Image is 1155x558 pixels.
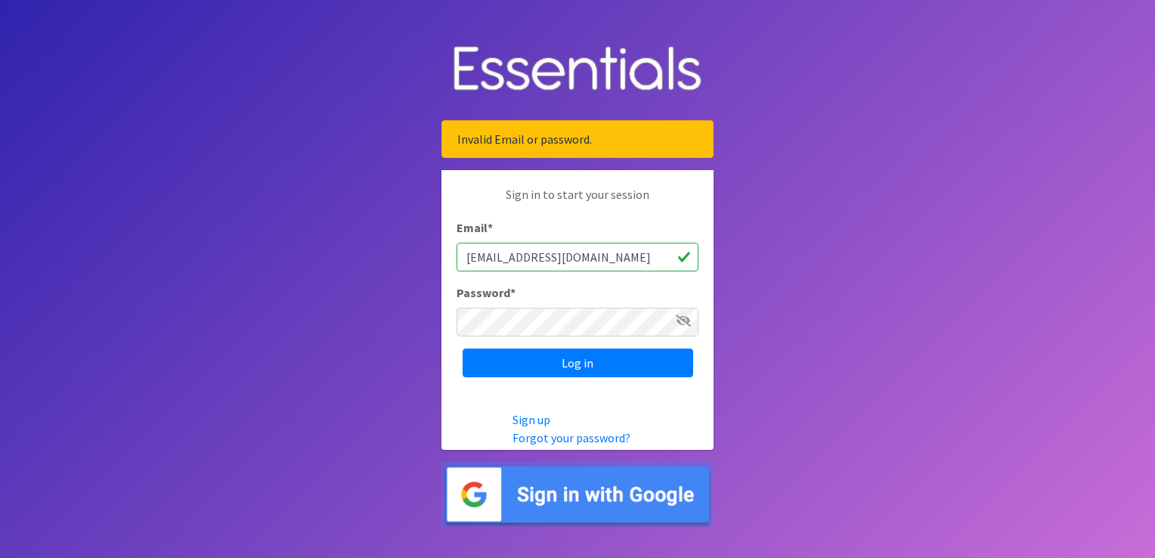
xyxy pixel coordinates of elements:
img: Sign in with Google [441,462,714,528]
label: Password [457,284,516,302]
label: Email [457,219,493,237]
abbr: required [510,285,516,300]
a: Forgot your password? [512,430,630,445]
abbr: required [488,220,493,235]
div: Invalid Email or password. [441,120,714,158]
img: Human Essentials [441,31,714,109]
p: Sign in to start your session [457,185,698,219]
a: Sign up [512,412,550,427]
input: Log in [463,349,693,377]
